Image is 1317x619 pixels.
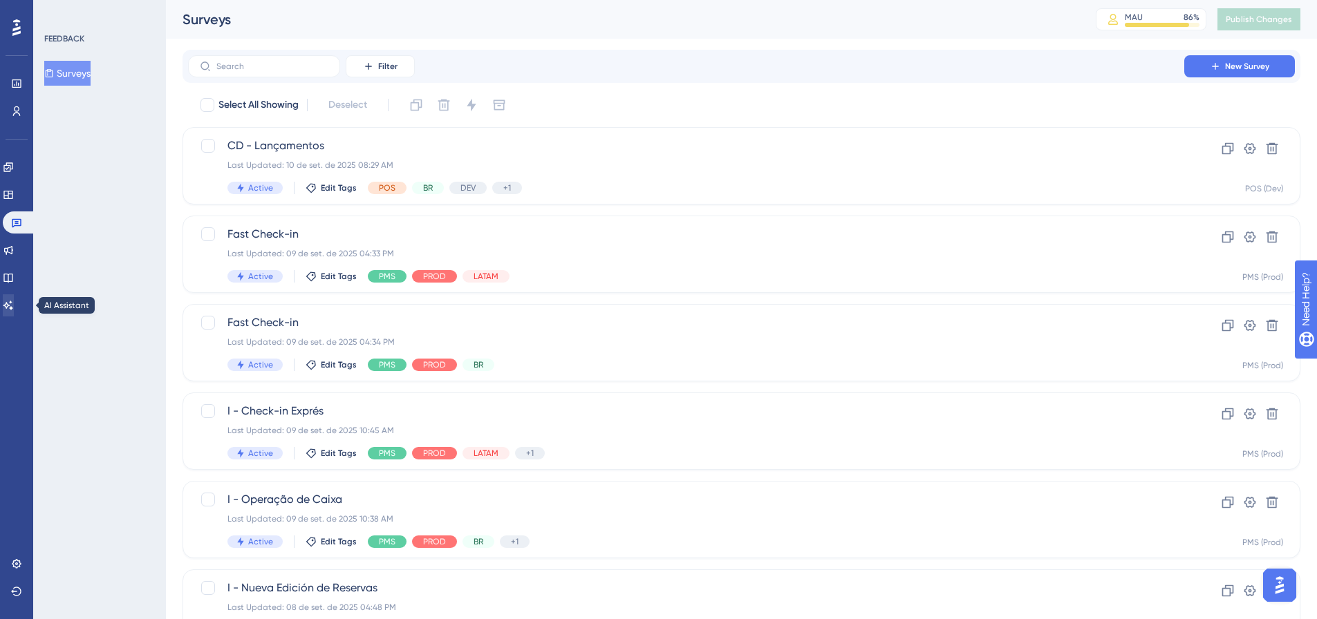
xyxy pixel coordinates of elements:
button: Edit Tags [306,359,357,370]
span: PMS [379,536,395,547]
span: Active [248,182,273,193]
div: MAU [1125,12,1143,23]
span: BR [474,359,483,370]
div: Last Updated: 10 de set. de 2025 08:29 AM [227,160,1145,171]
span: LATAM [474,271,498,282]
span: Filter [378,61,398,72]
span: Fast Check-in [227,226,1145,242]
span: Edit Tags [321,359,357,370]
span: LATAM [474,448,498,459]
span: New Survey [1225,61,1269,72]
span: Active [248,536,273,547]
span: Edit Tags [321,271,357,282]
span: PMS [379,359,395,370]
span: Select All Showing [218,97,299,113]
span: POS [379,182,395,193]
span: Publish Changes [1226,14,1292,25]
button: Surveys [44,61,91,86]
span: +1 [503,182,511,193]
span: PROD [423,536,446,547]
div: Last Updated: 09 de set. de 2025 10:45 AM [227,425,1145,436]
div: PMS (Prod) [1242,360,1283,371]
div: PMS (Prod) [1242,272,1283,283]
span: PMS [379,271,395,282]
button: Edit Tags [306,271,357,282]
span: Active [248,448,273,459]
span: Need Help? [32,3,86,20]
div: PMS (Prod) [1242,448,1283,459]
div: PMS (Prod) [1242,537,1283,548]
span: DEV [460,182,476,193]
span: PROD [423,359,446,370]
button: Publish Changes [1217,8,1300,30]
span: Edit Tags [321,536,357,547]
button: Deselect [316,93,380,117]
span: I - Check-in Exprés [227,403,1145,419]
span: Edit Tags [321,182,357,193]
div: FEEDBACK [44,33,84,44]
button: Edit Tags [306,536,357,547]
span: I - Operação de Caixa [227,491,1145,508]
button: Edit Tags [306,448,357,459]
span: Active [248,271,273,282]
span: BR [423,182,433,193]
span: Deselect [328,97,367,113]
div: Last Updated: 08 de set. de 2025 04:48 PM [227,602,1145,613]
span: Edit Tags [321,448,357,459]
span: BR [474,536,483,547]
span: PROD [423,271,446,282]
div: Last Updated: 09 de set. de 2025 10:38 AM [227,513,1145,524]
span: Fast Check-in [227,314,1145,331]
span: CD - Lançamentos [227,137,1145,154]
span: +1 [526,448,534,459]
button: New Survey [1184,55,1295,77]
span: PROD [423,448,446,459]
div: 86 % [1184,12,1199,23]
button: Edit Tags [306,182,357,193]
input: Search [216,61,328,71]
div: POS (Dev) [1245,183,1283,194]
div: Surveys [183,10,1061,29]
span: I - Nueva Edición de Reservas [227,580,1145,596]
div: Last Updated: 09 de set. de 2025 04:33 PM [227,248,1145,259]
span: +1 [511,536,519,547]
div: Last Updated: 09 de set. de 2025 04:34 PM [227,336,1145,347]
span: PMS [379,448,395,459]
span: Active [248,359,273,370]
iframe: UserGuiding AI Assistant Launcher [1259,564,1300,606]
button: Filter [346,55,415,77]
